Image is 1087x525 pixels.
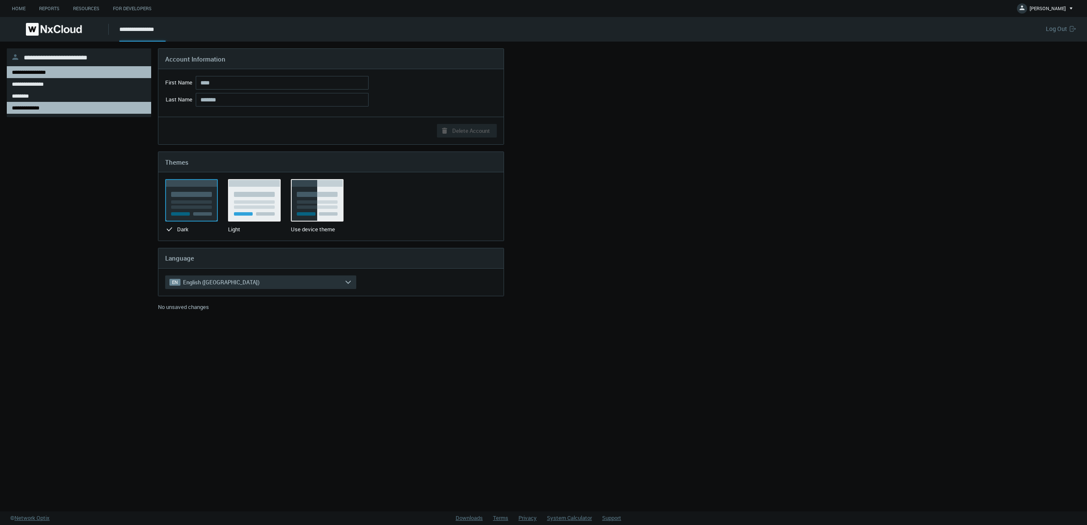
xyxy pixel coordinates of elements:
[183,279,259,286] span: English ([GEOGRAPHIC_DATA])
[169,279,180,286] span: EN
[456,514,483,522] a: Downloads
[165,158,497,166] h4: Themes
[165,254,497,262] h4: Language
[14,514,50,522] span: Network Optix
[1030,5,1066,15] span: [PERSON_NAME]
[165,275,356,289] button: ENEnglish ([GEOGRAPHIC_DATA])
[165,55,497,63] h4: Account Information
[291,225,335,233] span: Use device theme
[493,514,508,522] a: Terms
[165,79,192,89] label: First Name
[10,514,50,522] a: ©Network Optix
[158,303,504,317] div: No unsaved changes
[66,3,106,14] a: Resources
[106,3,158,14] a: For Developers
[228,225,240,233] span: Light
[26,23,82,36] img: Nx Cloud logo
[602,514,621,522] a: Support
[5,3,32,14] a: Home
[166,96,192,106] label: Last Name
[547,514,592,522] a: System Calculator
[437,124,497,138] button: Delete Account
[518,514,537,522] a: Privacy
[1046,25,1070,33] span: Log Out
[32,3,66,14] a: Reports
[177,225,189,233] span: Dark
